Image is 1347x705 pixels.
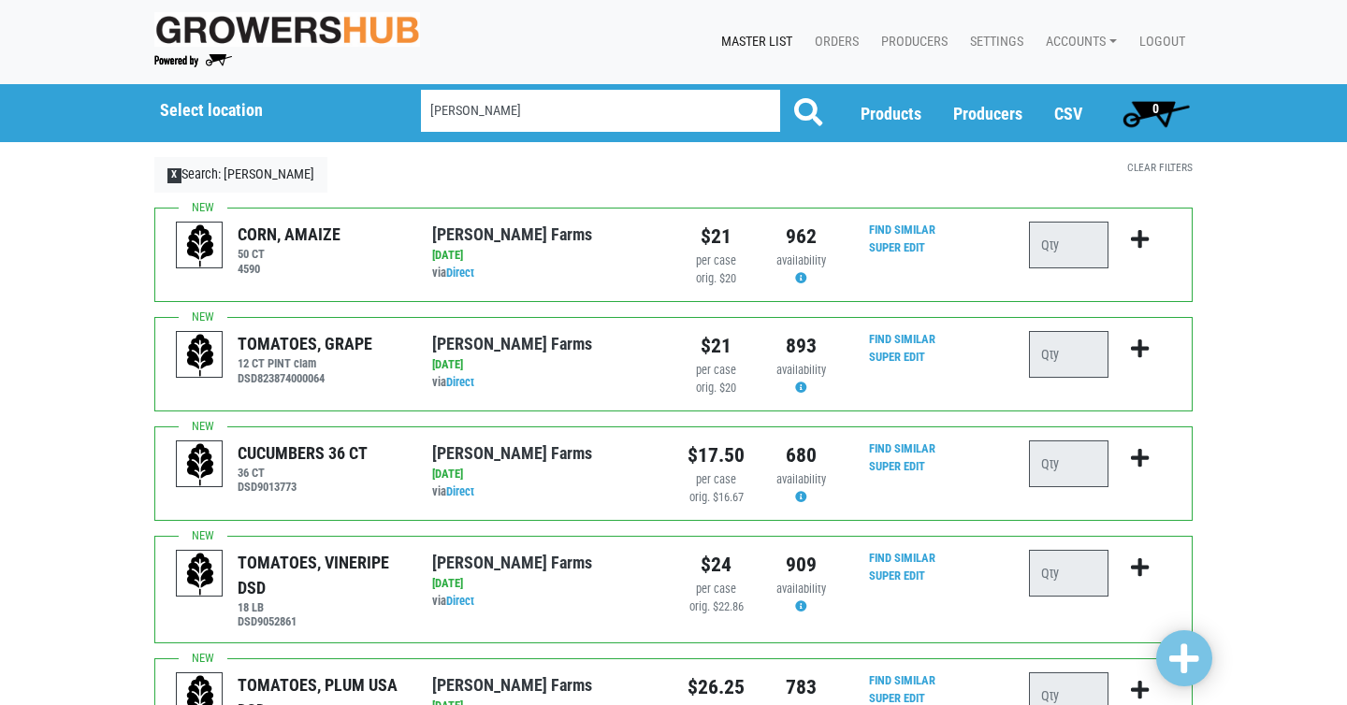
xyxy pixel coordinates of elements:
a: Find Similar [869,332,935,346]
div: [DATE] [432,575,659,593]
span: X [167,168,181,183]
a: Find Similar [869,673,935,687]
h6: 12 CT PINT clam [238,356,372,370]
a: Super Edit [869,568,925,583]
a: Products [861,104,921,123]
input: Qty [1029,331,1108,378]
div: per case [688,252,745,270]
a: Super Edit [869,459,925,473]
input: Qty [1029,440,1108,487]
input: Search by Product, Producer etc. [421,90,780,132]
a: [PERSON_NAME] Farms [432,675,592,695]
span: 0 [1152,101,1159,116]
a: Clear Filters [1127,161,1193,174]
div: per case [688,362,745,380]
div: $21 [688,331,745,361]
div: orig. $22.86 [688,598,745,616]
div: $26.25 [688,672,745,702]
div: 909 [773,550,830,580]
div: $21 [688,222,745,252]
h6: DSD9013773 [238,480,368,494]
div: $24 [688,550,745,580]
a: Producers [866,24,955,60]
input: Qty [1029,222,1108,268]
div: 783 [773,672,830,702]
a: Direct [446,266,474,280]
div: 893 [773,331,830,361]
input: Qty [1029,550,1108,597]
a: Settings [955,24,1031,60]
h6: 18 LB [238,600,403,614]
a: Find Similar [869,551,935,565]
a: [PERSON_NAME] Farms [432,443,592,463]
div: per case [688,581,745,598]
h6: DSD823874000064 [238,371,372,385]
img: placeholder-variety-43d6402dacf2d531de610a020419775a.svg [177,551,224,597]
span: availability [776,253,826,267]
a: Orders [800,24,866,60]
div: orig. $20 [688,380,745,397]
img: placeholder-variety-43d6402dacf2d531de610a020419775a.svg [177,332,224,379]
h5: Select location [160,100,373,121]
a: Find Similar [869,223,935,237]
a: 0 [1114,94,1197,132]
div: TOMATOES, VINERIPE DSD [238,550,403,600]
a: XSearch: [PERSON_NAME] [154,157,327,193]
img: placeholder-variety-43d6402dacf2d531de610a020419775a.svg [177,441,224,488]
a: [PERSON_NAME] Farms [432,553,592,572]
div: via [432,593,659,611]
a: Super Edit [869,350,925,364]
a: Master List [706,24,800,60]
img: original-fc7597fdc6adbb9d0e2ae620e786d1a2.jpg [154,12,420,47]
div: [DATE] [432,356,659,374]
div: $17.50 [688,440,745,470]
div: per case [688,471,745,489]
a: Logout [1124,24,1193,60]
div: 680 [773,440,830,470]
div: via [432,265,659,282]
a: Producers [953,104,1022,123]
a: Find Similar [869,441,935,455]
div: orig. $20 [688,270,745,288]
img: placeholder-variety-43d6402dacf2d531de610a020419775a.svg [177,223,224,269]
div: TOMATOES, GRAPE [238,331,372,356]
a: Super Edit [869,691,925,705]
a: Direct [446,375,474,389]
h6: 36 CT [238,466,368,480]
div: orig. $16.67 [688,489,745,507]
img: Powered by Big Wheelbarrow [154,54,232,67]
div: via [432,483,659,501]
div: [DATE] [432,247,659,265]
div: CUCUMBERS 36 CT [238,440,368,466]
h6: 4590 [238,262,340,276]
a: Direct [446,594,474,608]
div: 962 [773,222,830,252]
span: availability [776,363,826,377]
a: Direct [446,484,474,498]
span: availability [776,472,826,486]
a: Super Edit [869,240,925,254]
a: Accounts [1031,24,1124,60]
div: CORN, AMAIZE [238,222,340,247]
a: [PERSON_NAME] Farms [432,224,592,244]
h6: 50 CT [238,247,340,261]
span: availability [776,582,826,596]
h6: DSD9052861 [238,614,403,628]
div: [DATE] [432,466,659,483]
a: CSV [1054,104,1082,123]
div: via [432,374,659,392]
a: [PERSON_NAME] Farms [432,334,592,353]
